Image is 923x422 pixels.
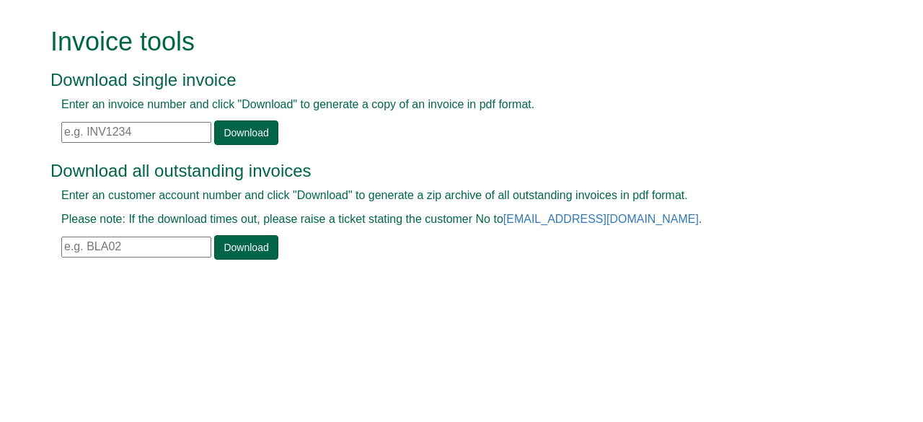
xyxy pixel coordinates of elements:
[61,188,829,204] p: Enter an customer account number and click "Download" to generate a zip archive of all outstandin...
[50,71,840,89] h3: Download single invoice
[50,162,840,180] h3: Download all outstanding invoices
[61,97,829,113] p: Enter an invoice number and click "Download" to generate a copy of an invoice in pdf format.
[61,122,211,143] input: e.g. INV1234
[503,213,699,225] a: [EMAIL_ADDRESS][DOMAIN_NAME]
[214,120,278,145] a: Download
[50,27,840,56] h1: Invoice tools
[61,237,211,258] input: e.g. BLA02
[61,211,829,228] p: Please note: If the download times out, please raise a ticket stating the customer No to .
[214,235,278,260] a: Download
